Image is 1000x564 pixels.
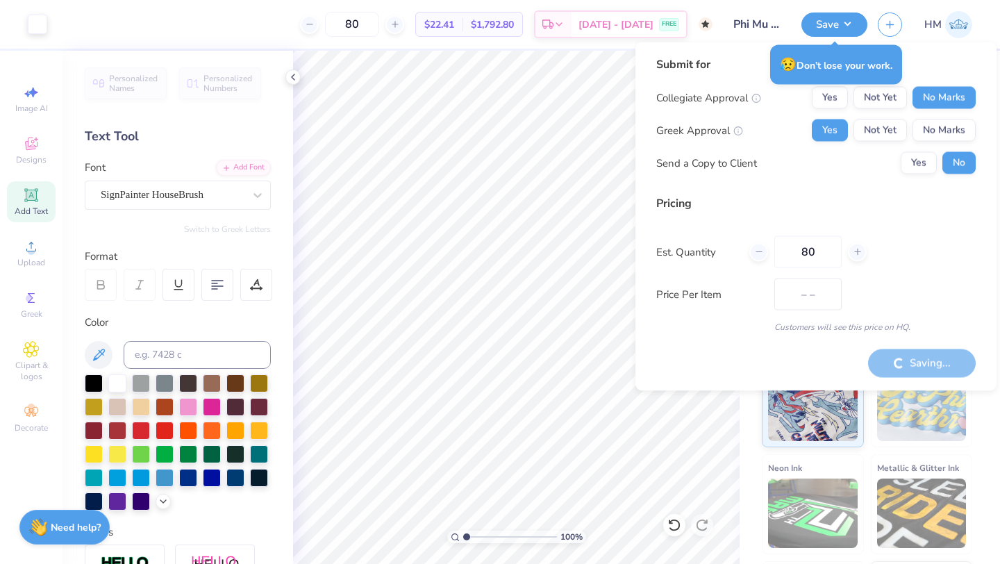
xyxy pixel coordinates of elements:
input: – – [325,12,379,37]
div: Collegiate Approval [656,90,761,106]
button: No [942,152,976,174]
span: FREE [662,19,676,29]
span: Decorate [15,422,48,433]
div: Don’t lose your work. [770,45,902,85]
span: $22.41 [424,17,454,32]
span: Designs [16,154,47,165]
button: Not Yet [853,119,907,142]
button: Yes [812,87,848,109]
div: Greek Approval [656,122,743,138]
span: Personalized Numbers [203,74,253,93]
span: HM [924,17,942,33]
a: HM [924,11,972,38]
span: 😥 [780,56,797,74]
span: Neon Ink [768,461,802,475]
span: 100 % [560,531,583,543]
span: [DATE] - [DATE] [578,17,653,32]
img: Metallic & Glitter Ink [877,479,967,548]
button: Save [801,13,867,37]
span: Metallic & Glitter Ink [877,461,959,475]
input: – – [774,236,842,268]
button: Not Yet [853,87,907,109]
div: Styles [85,524,271,540]
strong: Need help? [51,521,101,534]
div: Customers will see this price on HQ. [656,321,976,333]
span: Clipart & logos [7,360,56,382]
img: Standard [768,372,858,441]
div: Add Font [216,160,271,176]
button: Yes [901,152,937,174]
label: Font [85,160,106,176]
button: Switch to Greek Letters [184,224,271,235]
img: Neon Ink [768,479,858,548]
div: Submit for [656,56,976,73]
span: Image AI [15,103,48,114]
div: Send a Copy to Client [656,155,757,171]
button: No Marks [912,119,976,142]
label: Est. Quantity [656,244,739,260]
span: $1,792.80 [471,17,514,32]
input: Untitled Design [723,10,791,38]
input: e.g. 7428 c [124,341,271,369]
span: Personalized Names [109,74,158,93]
img: Puff Ink [877,372,967,441]
div: Text Tool [85,127,271,146]
label: Price Per Item [656,286,764,302]
div: Format [85,249,272,265]
div: Pricing [656,195,976,212]
button: No Marks [912,87,976,109]
div: Color [85,315,271,331]
span: Greek [21,308,42,320]
span: Add Text [15,206,48,217]
span: Upload [17,257,45,268]
button: Yes [812,119,848,142]
img: Heldana Mekebeb [945,11,972,38]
